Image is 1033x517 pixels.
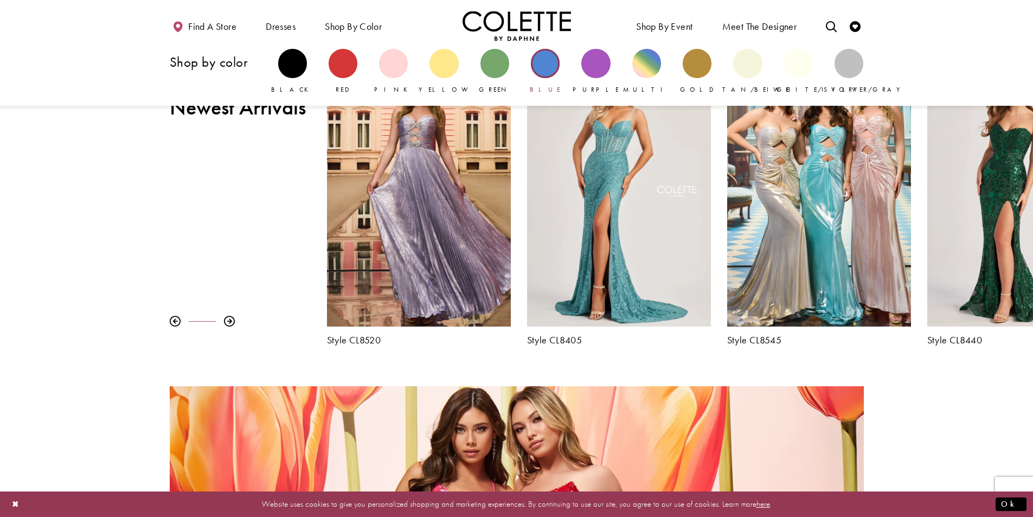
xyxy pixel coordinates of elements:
[824,85,906,94] span: Silver/Gray
[429,49,458,94] a: Yellow
[271,85,314,94] span: Black
[479,85,511,94] span: Green
[722,85,790,94] span: Tan/Beige
[719,51,919,354] div: Colette by Daphne Style No. CL8545
[374,85,413,94] span: Pink
[573,85,619,94] span: Purple
[633,11,695,41] span: Shop By Event
[784,49,813,94] a: White/Ivory
[170,55,267,69] h3: Shop by color
[527,335,711,346] a: Style CL8405
[266,21,296,32] span: Dresses
[823,11,839,41] a: Toggle search
[835,49,863,94] a: Silver/Gray
[278,49,307,94] a: Black
[7,495,25,514] button: Close Dialog
[722,21,797,32] span: Meet the designer
[188,21,236,32] span: Find a store
[847,11,863,41] a: Check Wishlist
[996,497,1026,511] button: Submit Dialog
[325,21,382,32] span: Shop by color
[78,497,955,512] p: Website uses cookies to give you personalized shopping and marketing experiences. By continuing t...
[727,59,911,327] a: Visit Colette by Daphne Style No. CL8545 Page
[720,11,800,41] a: Meet the designer
[263,11,298,41] span: Dresses
[727,335,911,346] a: Style CL8545
[319,51,519,354] div: Colette by Daphne Style No. CL8520
[530,85,561,94] span: Blue
[623,85,670,94] span: Multi
[733,49,762,94] a: Tan/Beige
[329,49,357,94] a: Red
[683,49,711,94] a: Gold
[519,51,719,354] div: Colette by Daphne Style No. CL8405
[419,85,473,94] span: Yellow
[463,11,571,41] a: Visit Home Page
[773,85,863,94] span: White/Ivory
[463,11,571,41] img: Colette by Daphne
[379,49,408,94] a: Pink
[531,49,560,94] a: Blue
[680,85,715,94] span: Gold
[322,11,384,41] span: Shop by color
[480,49,509,94] a: Green
[327,335,511,346] a: Style CL8520
[756,499,770,509] a: here
[170,70,311,120] h2: Explore all the Newest Arrivals
[636,21,692,32] span: Shop By Event
[170,11,239,41] a: Find a store
[336,85,350,94] span: Red
[527,59,711,327] a: Visit Colette by Daphne Style No. CL8405 Page
[632,49,661,94] a: Multi
[581,49,610,94] a: Purple
[327,59,511,327] a: Visit Colette by Daphne Style No. CL8520 Page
